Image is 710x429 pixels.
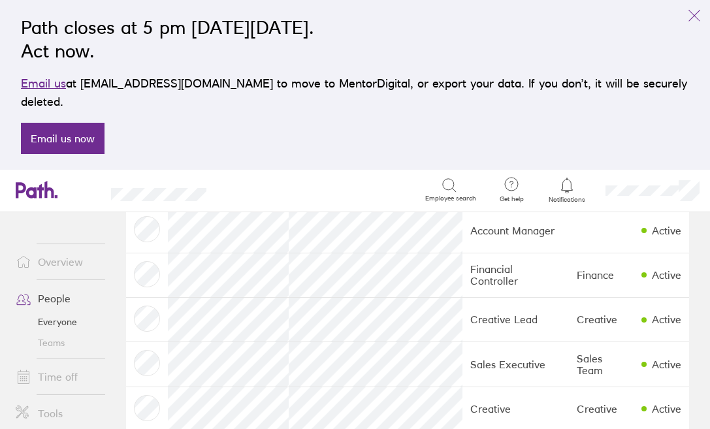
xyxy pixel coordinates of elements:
a: People [5,285,110,311]
div: Active [652,269,681,281]
a: Everyone [5,311,110,332]
p: at [EMAIL_ADDRESS][DOMAIN_NAME] to move to MentorDigital, or export your data. If you don’t, it w... [21,74,689,111]
a: Teams [5,332,110,353]
div: Active [652,403,681,415]
div: Active [652,358,681,370]
a: Time off [5,364,110,390]
td: Sales Executive [462,342,568,387]
a: Notifications [546,176,589,204]
div: Active [652,225,681,236]
span: Employee search [425,195,476,202]
td: Account Manager [462,208,568,253]
h2: Path closes at 5 pm [DATE][DATE]. Act now. [21,16,689,63]
a: Email us [21,76,66,90]
td: Creative Lead [462,297,568,342]
a: Tools [5,400,110,426]
td: Financial Controller [462,253,568,297]
td: Creative [569,297,634,342]
a: Email us now [21,123,105,154]
div: Active [652,313,681,325]
a: Overview [5,249,110,275]
td: Finance [569,253,634,297]
span: Notifications [546,196,589,204]
td: Sales Team [569,342,634,387]
span: Get help [491,195,533,203]
div: Search [242,183,275,195]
